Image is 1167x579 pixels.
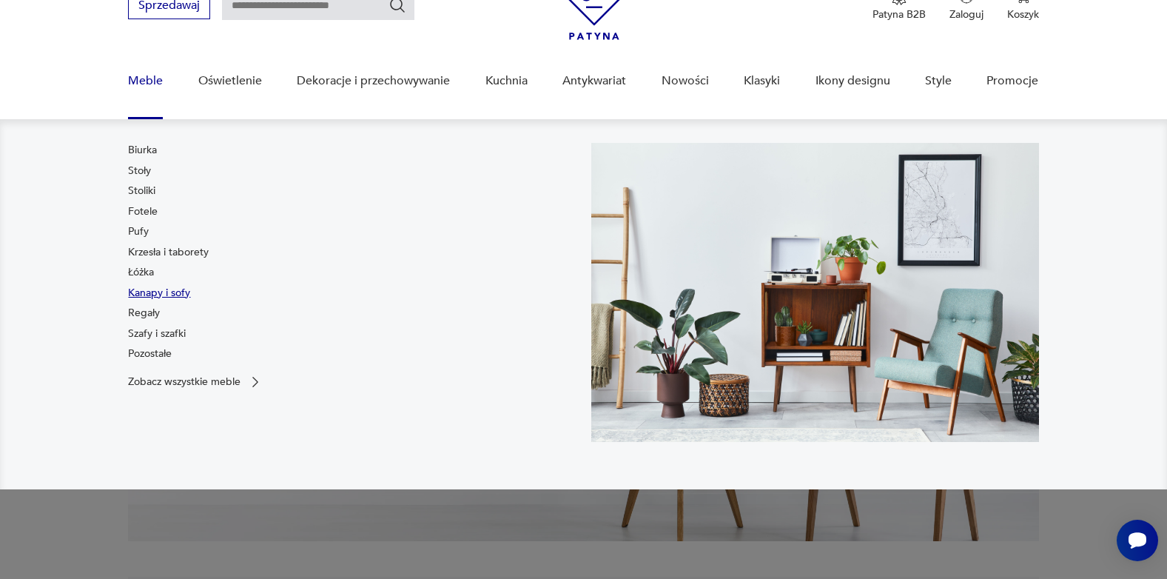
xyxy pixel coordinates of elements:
p: Koszyk [1007,7,1039,21]
a: Łóżka [128,265,154,280]
a: Oświetlenie [198,53,262,110]
a: Stoliki [128,184,155,198]
a: Regały [128,306,160,321]
a: Szafy i szafki [128,327,186,341]
p: Zaloguj [949,7,983,21]
a: Fotele [128,204,158,219]
iframe: Smartsupp widget button [1117,520,1158,561]
a: Pozostałe [128,347,172,361]
a: Kuchnia [485,53,528,110]
p: Zobacz wszystkie meble [128,377,241,386]
p: Patyna B2B [872,7,926,21]
a: Klasyki [744,53,780,110]
a: Meble [128,53,163,110]
a: Sprzedawaj [128,1,210,12]
a: Promocje [986,53,1038,110]
a: Kanapy i sofy [128,286,190,301]
img: 969d9116629659dbb0bd4e745da535dc.jpg [591,143,1039,441]
a: Biurka [128,143,157,158]
a: Krzesła i taborety [128,245,209,260]
a: Dekoracje i przechowywanie [297,53,450,110]
a: Style [925,53,952,110]
a: Ikony designu [815,53,890,110]
a: Nowości [662,53,709,110]
a: Zobacz wszystkie meble [128,375,263,389]
a: Antykwariat [562,53,626,110]
a: Pufy [128,224,149,239]
a: Stoły [128,164,151,178]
